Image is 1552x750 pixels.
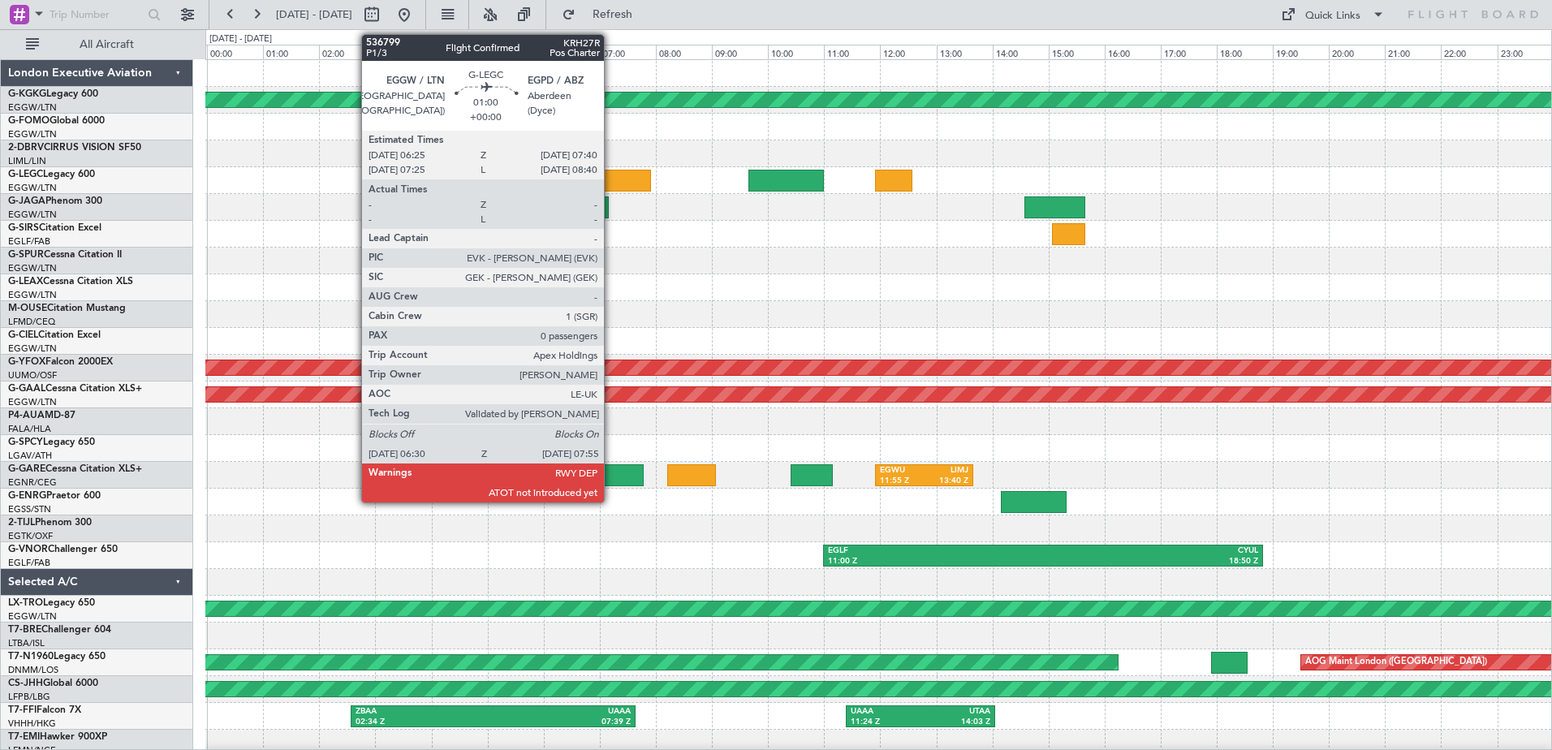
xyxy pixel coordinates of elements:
a: G-SPURCessna Citation II [8,250,122,260]
a: G-JAGAPhenom 300 [8,196,102,206]
div: EGLF [828,545,1043,557]
div: 02:00 [319,45,375,59]
div: 09:00 [712,45,768,59]
div: 05:00 [488,45,544,59]
a: EGGW/LTN [8,396,57,408]
a: EGGW/LTN [8,101,57,114]
a: EGLF/FAB [8,235,50,248]
a: T7-BREChallenger 604 [8,625,111,635]
span: Refresh [579,9,647,20]
div: 07:00 [600,45,656,59]
span: G-GARE [8,464,45,474]
a: EGGW/LTN [8,289,57,301]
a: EGGW/LTN [8,262,57,274]
a: LFMD/CEQ [8,316,55,328]
div: EGWU [880,465,925,476]
a: G-GARECessna Citation XLS+ [8,464,142,474]
span: G-LEAX [8,277,43,287]
a: EGGW/LTN [8,128,57,140]
div: [DATE] - [DATE] [209,32,272,46]
span: 2-TIJL [8,518,35,528]
a: G-KGKGLegacy 600 [8,89,98,99]
span: G-JAGA [8,196,45,206]
span: 2-DBRV [8,143,44,153]
a: G-GAALCessna Citation XLS+ [8,384,142,394]
span: G-SPUR [8,250,44,260]
div: 13:40 Z [924,476,968,487]
span: G-GAAL [8,384,45,394]
div: 10:00 [768,45,824,59]
div: ZBAA [356,706,494,718]
a: M-OUSECitation Mustang [8,304,126,313]
span: G-YFOX [8,357,45,367]
a: P4-AUAMD-87 [8,411,75,420]
a: LFPB/LBG [8,691,50,703]
span: LX-TRO [8,598,43,608]
div: CYUL [1043,545,1258,557]
span: G-FOMO [8,116,50,126]
a: EGGW/LTN [8,343,57,355]
div: 16:00 [1105,45,1161,59]
div: 17:00 [1161,45,1217,59]
a: CS-JHHGlobal 6000 [8,679,98,688]
a: 2-TIJLPhenom 300 [8,518,92,528]
div: 14:00 [993,45,1049,59]
button: Quick Links [1273,2,1393,28]
span: G-SPCY [8,437,43,447]
span: T7-BRE [8,625,41,635]
div: 01:00 [263,45,319,59]
span: G-ENRG [8,491,46,501]
a: G-SIRSCitation Excel [8,223,101,233]
div: UAAA [851,706,920,718]
a: LTBA/ISL [8,637,45,649]
a: G-SPCYLegacy 650 [8,437,95,447]
a: EGTK/OXF [8,530,53,542]
div: 13:00 [937,45,993,59]
div: 04:00 [432,45,488,59]
div: UAAA [493,706,631,718]
div: 15:00 [1049,45,1105,59]
a: G-YFOXFalcon 2000EX [8,357,113,367]
a: EGNR/CEG [8,476,57,489]
div: Quick Links [1305,8,1360,24]
div: 07:10 Z [557,208,604,219]
a: EGSS/STN [8,503,51,515]
div: 21:00 [1385,45,1441,59]
a: UUMO/OSF [8,369,57,381]
div: 06:00 [544,45,600,59]
a: EGGW/LTN [8,209,57,221]
a: 2-DBRVCIRRUS VISION SF50 [8,143,141,153]
div: 07:39 Z [493,717,631,728]
span: G-VNOR [8,545,48,554]
a: G-LEGCLegacy 600 [8,170,95,179]
div: 19:00 [1273,45,1329,59]
div: LFPB [511,197,558,209]
a: EGGW/LTN [8,610,57,623]
div: LIRA [557,197,604,209]
a: G-VNORChallenger 650 [8,545,118,554]
a: VHHH/HKG [8,718,56,730]
div: 22:00 [1441,45,1497,59]
a: LX-TROLegacy 650 [8,598,95,608]
span: M-OUSE [8,304,47,313]
div: 08:00 [656,45,712,59]
div: 11:55 Z [880,476,925,487]
a: FALA/HLA [8,423,51,435]
a: DNMM/LOS [8,664,58,676]
span: All Aircraft [42,39,171,50]
div: 20:00 [1329,45,1385,59]
span: P4-AUA [8,411,45,420]
a: T7-EMIHawker 900XP [8,732,107,742]
div: 05:20 Z [511,208,558,219]
button: Refresh [554,2,652,28]
a: T7-N1960Legacy 650 [8,652,106,662]
div: 14:03 Z [920,717,990,728]
div: 18:00 [1217,45,1273,59]
a: LGAV/ATH [8,450,52,462]
a: G-ENRGPraetor 600 [8,491,101,501]
a: G-FOMOGlobal 6000 [8,116,105,126]
a: EGGW/LTN [8,182,57,194]
div: 11:00 [824,45,880,59]
span: G-LEGC [8,170,43,179]
span: T7-N1960 [8,652,54,662]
